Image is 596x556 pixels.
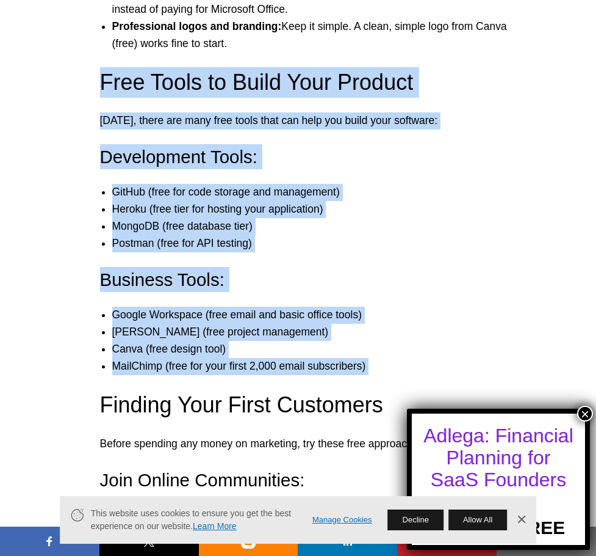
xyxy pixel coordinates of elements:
li: Google Workspace (free email and basic office tools) [112,307,509,324]
h4: Join Online Communities: [100,467,497,492]
h4: Development Tools: [100,144,497,169]
li: [PERSON_NAME] (free project management) [112,324,509,341]
p: [DATE], there are many free tools that can help you build your software: [100,112,497,130]
span: This website uses cookies to ensure you get the best experience on our website. [91,507,295,533]
h4: Business Tools: [100,267,497,292]
div: Adlega: Financial Planning for SaaS Founders [423,425,574,491]
button: Allow All [448,510,507,530]
button: Close [577,406,593,422]
li: Keep it simple. A clean, simple logo from Canva (free) works fine to start. [112,18,509,53]
h3: Finding Your First Customers [100,390,497,420]
strong: Professional logos and branding: [112,20,282,32]
button: Decline [388,510,443,530]
li: Postman (free for API testing) [112,235,509,252]
img: facebook sharing button [42,534,57,549]
li: Canva (free design tool) [112,341,509,358]
li: MailChimp (free for your first 2,000 email subscribers) [112,358,509,375]
li: GitHub (free for code storage and management) [112,184,509,201]
li: MongoDB (free database tier) [112,218,509,235]
svg: Cookie Icon [70,507,85,522]
p: Before spending any money on marketing, try these free approaches: [100,436,497,453]
a: Manage Cookies [312,514,372,527]
li: Heroku (free tier for hosting your application) [112,201,509,218]
a: Learn More [193,521,237,531]
a: Dismiss Banner [512,511,530,529]
h3: Free Tools to Build Your Product [100,67,497,98]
